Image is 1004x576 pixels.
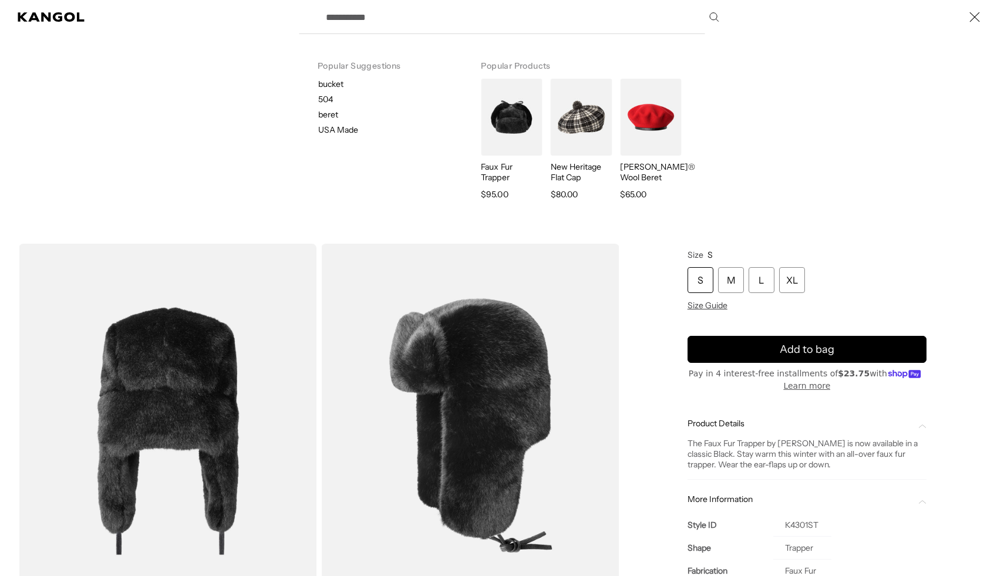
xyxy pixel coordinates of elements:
img: Faux Fur Trapper [481,79,542,156]
img: New Heritage Flat Cap [551,79,612,156]
a: New Heritage Flat Cap New Heritage Flat Cap $80.00 [547,79,612,201]
p: USA Made [318,124,358,135]
span: $80.00 [551,187,578,201]
p: New Heritage Flat Cap [551,161,612,183]
span: $95.00 [481,187,508,201]
span: $65.00 [620,187,646,201]
a: Kangol [18,12,85,22]
button: Search here [709,12,719,22]
h3: Popular Suggestions [318,46,443,79]
p: bucket [318,79,462,89]
p: [PERSON_NAME]® Wool Beret [620,161,681,183]
a: Monty® Wool Beret [PERSON_NAME]® Wool Beret $65.00 [616,79,681,201]
a: Faux Fur Trapper Faux Fur Trapper $95.00 [477,79,542,201]
a: USA Made [304,124,462,135]
p: beret [318,109,462,120]
p: 504 [318,94,462,105]
img: Monty® Wool Beret [620,79,681,156]
button: Close [963,5,986,29]
p: Faux Fur Trapper [481,161,542,183]
h3: Popular Products [481,46,686,79]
